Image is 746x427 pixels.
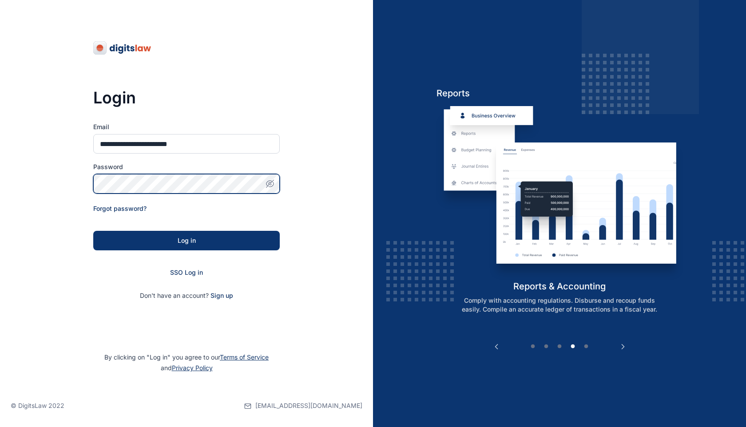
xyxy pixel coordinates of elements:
div: Log in [107,236,266,245]
a: SSO Log in [170,269,203,276]
a: Sign up [210,292,233,299]
a: Terms of Service [220,353,269,361]
a: [EMAIL_ADDRESS][DOMAIN_NAME] [244,384,362,427]
span: [EMAIL_ADDRESS][DOMAIN_NAME] [255,401,362,410]
button: Next [619,342,627,351]
button: 1 [528,342,537,351]
p: © DigitsLaw 2022 [11,401,64,410]
label: Password [93,162,280,171]
button: 5 [582,342,591,351]
button: 3 [555,342,564,351]
h5: Reports [436,87,683,99]
a: Privacy Policy [172,364,213,372]
label: Email [93,123,280,131]
h5: reports & accounting [436,280,683,293]
a: Forgot password? [93,205,147,212]
p: Comply with accounting regulations. Disburse and recoup funds easily. Compile an accurate ledger ... [446,296,673,314]
p: By clicking on "Log in" you agree to our [11,352,362,373]
span: and [161,364,213,372]
img: digitslaw-logo [93,41,152,55]
button: Log in [93,231,280,250]
p: Don't have an account? [93,291,280,300]
button: 2 [542,342,551,351]
h3: Login [93,89,280,107]
span: Sign up [210,291,233,300]
img: reports-and-accounting [436,106,683,280]
button: 4 [568,342,577,351]
button: Previous [492,342,501,351]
